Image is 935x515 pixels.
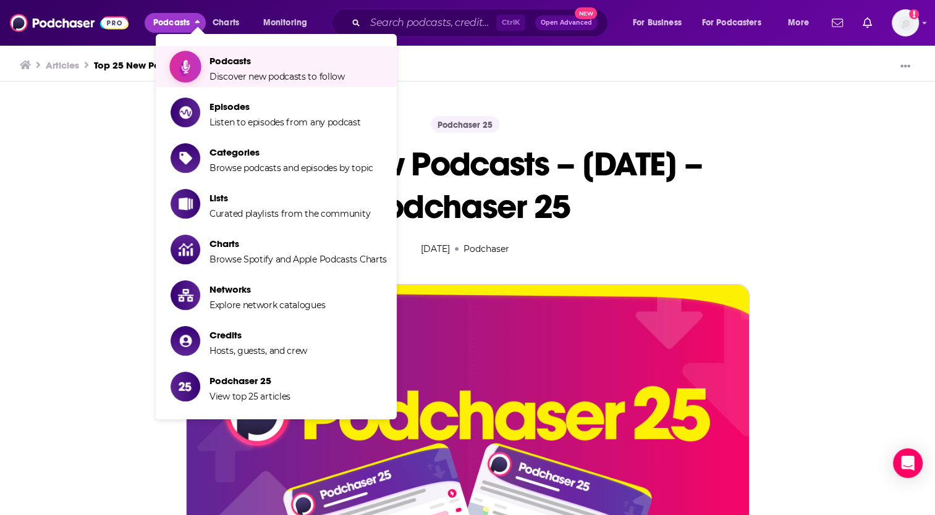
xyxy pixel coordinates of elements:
[209,238,387,249] span: Charts
[624,13,697,33] button: open menu
[909,9,919,19] svg: Add a profile image
[94,59,302,71] a: Top 25 New Podcasts – [DATE] – Podchaser 25
[153,14,190,31] span: Podcasts
[145,13,206,33] button: close menu
[46,59,79,71] a: Articles
[209,192,370,204] span: Lists
[694,13,779,33] button: open menu
[827,12,848,33] a: Show notifications dropdown
[10,11,129,35] img: Podchaser - Follow, Share and Rate Podcasts
[343,9,620,37] div: Search podcasts, credits, & more...
[541,20,592,26] span: Open Advanced
[209,162,373,174] span: Browse podcasts and episodes by topic
[186,143,750,228] h1: Top 25 New Podcasts – [DATE] – Podchaser 25
[209,391,290,402] span: View top 25 articles
[365,13,496,33] input: Search podcasts, credits, & more...
[892,9,919,36] button: Show profile menu
[895,59,915,75] button: Show More Button
[209,283,325,295] span: Networks
[205,13,247,33] a: Charts
[209,101,361,112] span: Episodes
[633,14,682,31] span: For Business
[209,55,345,67] span: Podcasts
[209,254,387,265] span: Browse Spotify and Apple Podcasts Charts
[463,243,509,254] a: Podchaser
[209,208,370,219] span: Curated playlists from the community
[209,117,361,128] span: Listen to episodes from any podcast
[213,14,239,31] span: Charts
[209,71,345,82] span: Discover new podcasts to follow
[575,7,597,19] span: New
[858,12,877,33] a: Show notifications dropdown
[209,375,290,387] span: Podchaser 25
[892,9,919,36] img: User Profile
[431,116,499,133] a: Podchaser 25
[535,15,598,30] button: Open AdvancedNew
[779,13,824,33] button: open menu
[209,329,307,341] span: Credits
[702,14,761,31] span: For Podcasters
[209,299,325,311] span: Explore network catalogues
[209,345,307,356] span: Hosts, guests, and crew
[263,14,307,31] span: Monitoring
[788,14,809,31] span: More
[255,13,323,33] button: open menu
[209,146,373,158] span: Categories
[496,15,525,31] span: Ctrl K
[893,448,923,478] div: Open Intercom Messenger
[892,9,919,36] span: Logged in as dmessina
